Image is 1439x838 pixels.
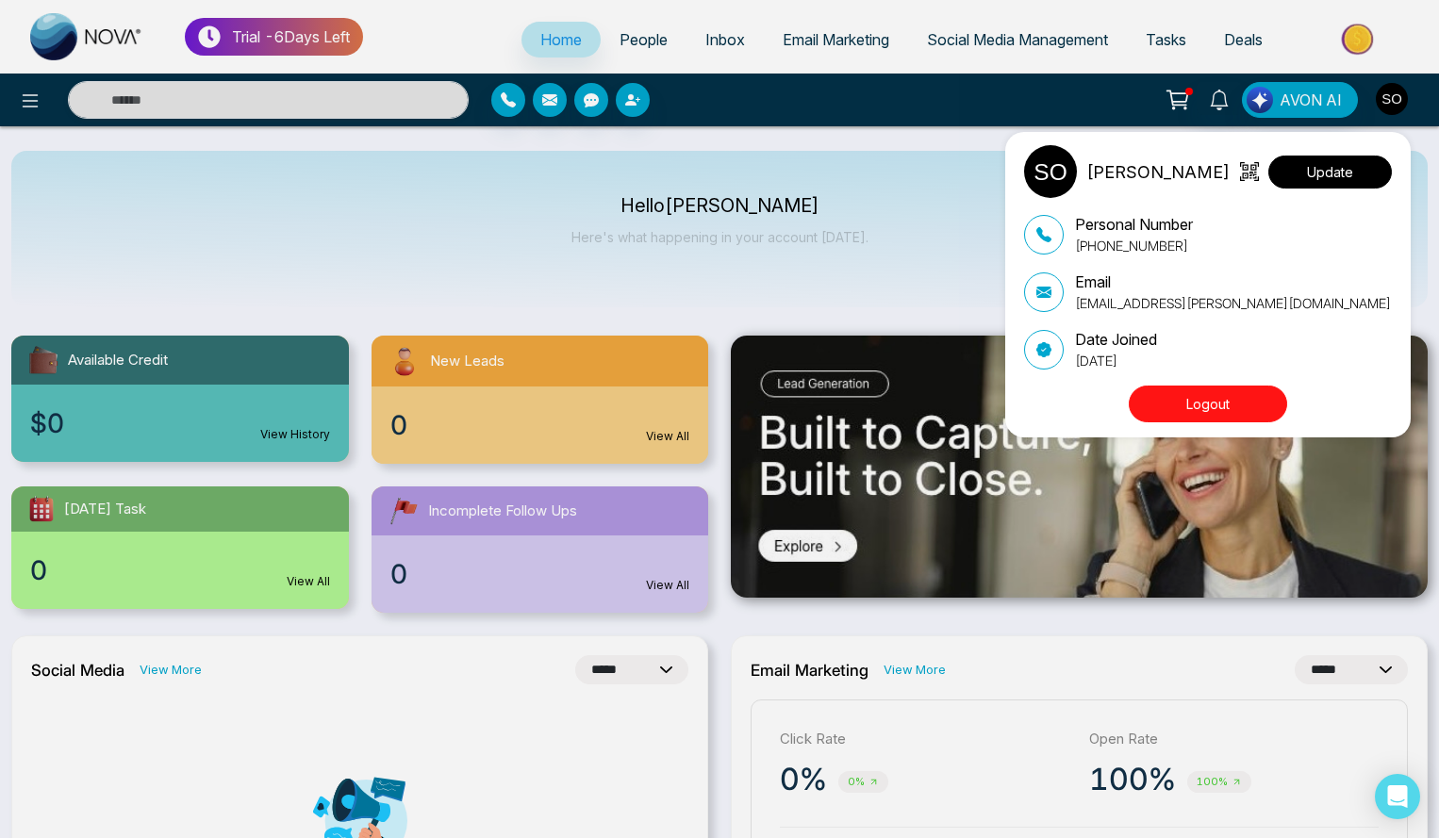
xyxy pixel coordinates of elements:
[1129,386,1287,422] button: Logout
[1075,213,1193,236] p: Personal Number
[1375,774,1420,819] div: Open Intercom Messenger
[1075,328,1157,351] p: Date Joined
[1086,159,1230,185] p: [PERSON_NAME]
[1075,351,1157,370] p: [DATE]
[1075,293,1391,313] p: [EMAIL_ADDRESS][PERSON_NAME][DOMAIN_NAME]
[1268,156,1392,189] button: Update
[1075,236,1193,255] p: [PHONE_NUMBER]
[1075,271,1391,293] p: Email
